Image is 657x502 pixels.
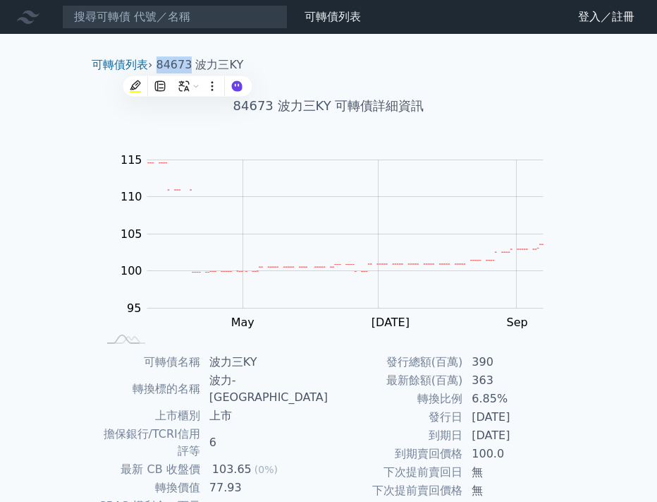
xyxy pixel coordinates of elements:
td: 發行總額(百萬) [328,353,463,371]
td: 可轉債名稱 [97,353,201,371]
tspan: 110 [121,190,142,203]
tspan: 105 [121,227,142,241]
td: 最新 CB 收盤價 [97,460,201,479]
td: 波力-[GEOGRAPHIC_DATA] [201,371,328,407]
td: 無 [463,463,560,482]
td: 上市 [201,407,328,425]
tspan: May [231,316,254,329]
a: 可轉債列表 [92,58,148,71]
td: 下次提前賣回日 [328,463,463,482]
td: 轉換價值 [97,479,201,497]
td: [DATE] [463,408,560,426]
td: 6 [201,425,328,460]
a: 可轉債列表 [305,10,361,23]
td: 轉換比例 [328,390,463,408]
td: 77.93 [201,479,328,497]
g: Chart [113,153,565,329]
a: 登入／註冊 [567,6,646,28]
li: › [92,56,152,73]
tspan: Sep [507,316,528,329]
td: 上市櫃別 [97,407,201,425]
span: (0%) [254,464,278,475]
iframe: Chat Widget [587,434,657,502]
td: 發行日 [328,408,463,426]
td: 下次提前賣回價格 [328,482,463,500]
div: 聊天小工具 [587,434,657,502]
li: 84673 波力三KY [156,56,244,73]
input: 搜尋可轉債 代號／名稱 [62,5,288,29]
td: 轉換標的名稱 [97,371,201,407]
tspan: [DATE] [372,316,410,329]
td: 擔保銀行/TCRI信用評等 [97,425,201,460]
div: 103.65 [209,461,254,478]
td: 無 [463,482,560,500]
td: [DATE] [463,426,560,445]
td: 100.0 [463,445,560,463]
tspan: 95 [127,301,141,315]
td: 6.85% [463,390,560,408]
h1: 84673 波力三KY 可轉債詳細資訊 [80,96,577,116]
td: 波力三KY [201,353,328,371]
td: 363 [463,371,560,390]
td: 390 [463,353,560,371]
tspan: 100 [121,264,142,277]
td: 最新餘額(百萬) [328,371,463,390]
td: 到期日 [328,426,463,445]
tspan: 115 [121,153,142,167]
td: 到期賣回價格 [328,445,463,463]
